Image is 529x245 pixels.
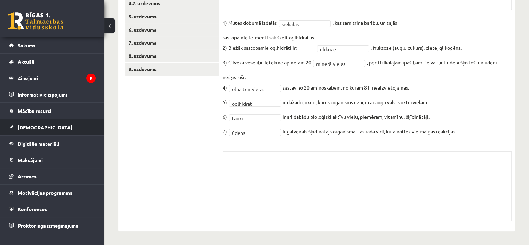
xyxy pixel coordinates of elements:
legend: Ziņojumi [18,70,96,86]
a: Maksājumi [9,152,96,168]
a: ogļhidrāti [229,100,281,107]
span: Proktoringa izmēģinājums [18,222,78,229]
a: Mācību resursi [9,103,96,119]
a: Rīgas 1. Tālmācības vidusskola [8,12,63,30]
p: 3) Cilvēka veselību ietekmē apmēram 20 [223,57,311,68]
i: 5 [86,74,96,83]
a: 7. uzdevums [125,36,219,49]
a: Konferences [9,201,96,217]
p: 7) [223,126,227,137]
span: tauki [232,115,272,122]
fieldset: , kas samitrina barību, un tajās , fruktoze (augļu cukurs), ciete, glikogēns. , pēc fizikālajām ī... [223,17,512,141]
span: Mācību resursi [18,108,51,114]
a: Informatīvie ziņojumi [9,86,96,102]
a: Aktuāli [9,54,96,70]
a: tauki [229,114,281,121]
a: 9. uzdevums [125,63,219,76]
a: Proktoringa izmēģinājums [9,217,96,233]
p: sastopamie fermenti sāk šķelt ogļhidrātus. 2) Biežāk sastopamie ogļhidrāti ir: [223,32,315,53]
span: Motivācijas programma [18,190,73,196]
span: glikoze [320,46,360,53]
span: Atzīmes [18,173,37,179]
p: 1) Mutes dobumā izdalās [223,17,277,28]
p: 5) [223,97,227,107]
span: [DEMOGRAPHIC_DATA] [18,124,72,130]
p: 6) [223,112,227,122]
p: 4) [223,82,227,93]
a: glikoze [317,45,369,52]
a: Motivācijas programma [9,185,96,201]
a: 6. uzdevums [125,23,219,36]
legend: Maksājumi [18,152,96,168]
span: siekalas [282,21,321,28]
span: Sākums [18,42,35,48]
a: minerālvielas [313,60,365,67]
a: [DEMOGRAPHIC_DATA] [9,119,96,135]
span: ogļhidrāti [232,100,272,107]
a: Digitālie materiāli [9,136,96,152]
legend: Informatīvie ziņojumi [18,86,96,102]
span: minerālvielas [316,60,356,67]
a: 8. uzdevums [125,49,219,62]
a: olbaltumvielas [229,85,281,92]
span: olbaltumvielas [232,85,272,92]
a: Sākums [9,37,96,53]
a: ūdens [229,129,281,136]
span: Aktuāli [18,59,34,65]
span: Konferences [18,206,47,212]
span: Digitālie materiāli [18,140,59,147]
a: siekalas [279,20,331,27]
a: Ziņojumi5 [9,70,96,86]
span: ūdens [232,129,272,136]
a: 5. uzdevums [125,10,219,23]
a: Atzīmes [9,168,96,184]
